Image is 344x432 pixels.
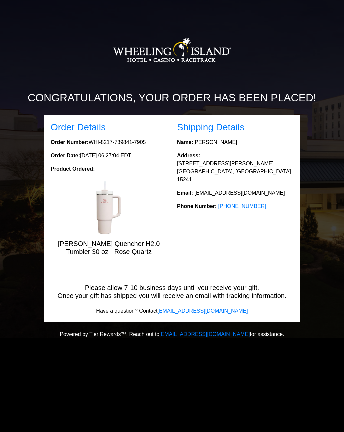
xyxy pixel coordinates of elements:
[157,308,248,314] a: [EMAIL_ADDRESS][DOMAIN_NAME]
[177,153,200,158] strong: Address:
[177,139,193,145] strong: Name:
[51,139,89,145] strong: Order Number:
[51,153,80,158] strong: Order Date:
[51,122,167,133] h3: Order Details
[51,166,95,172] strong: Product Ordered:
[218,203,266,209] a: [PHONE_NUMBER]
[177,122,293,133] h3: Shipping Details
[51,152,167,160] p: [DATE] 06:27:04 EDT
[177,190,193,196] strong: Email:
[44,308,300,314] h6: Have a question? Contact
[113,17,231,83] img: Logo
[51,138,167,146] p: WHI-8217-739841-7905
[177,203,217,209] strong: Phone Number:
[44,292,300,300] h5: Once your gift has shipped you will receive an email with tracking information.
[177,152,293,184] p: [STREET_ADDRESS][PERSON_NAME] [GEOGRAPHIC_DATA], [GEOGRAPHIC_DATA] 15241
[17,91,327,104] h2: Congratulations, your order has been placed!
[177,189,293,197] p: [EMAIL_ADDRESS][DOMAIN_NAME]
[44,284,300,292] h5: Please allow 7-10 business days until you receive your gift.
[177,138,293,146] p: [PERSON_NAME]
[159,331,250,337] a: [EMAIL_ADDRESS][DOMAIN_NAME]
[51,240,167,256] h5: [PERSON_NAME] Quencher H2.0 Tumbler 30 oz - Rose Quartz
[60,331,284,337] span: Powered by Tier Rewards™. Reach out to for assistance.
[82,181,136,234] img: STANLEY Quencher H2.0 Tumbler 30 oz - Rose Quartz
